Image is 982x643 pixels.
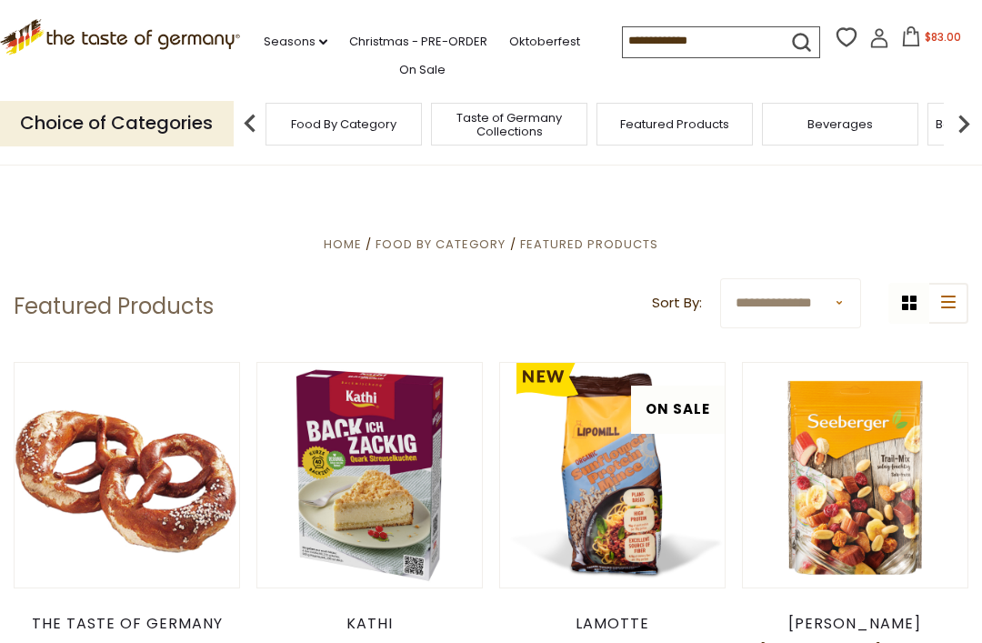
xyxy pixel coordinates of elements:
img: The Taste of Germany Bavarian Soft Pretzels, 4oz., 10 pc., handmade and frozen [15,363,239,588]
a: On Sale [399,60,446,80]
img: previous arrow [232,105,268,142]
a: Featured Products [520,236,658,253]
a: Christmas - PRE-ORDER [349,32,487,52]
h1: Featured Products [14,293,214,320]
label: Sort By: [652,292,702,315]
img: Kathi German Quark Cheese Crumble Cake Mix, 545g [257,363,482,588]
span: $83.00 [925,29,961,45]
div: Lamotte [499,615,726,633]
img: next arrow [946,105,982,142]
img: Seeberger Gourmet "Trail Mix" (Peanuts, Bananas, Rhubarb, Almonds), 150g (5.3oz) [743,363,967,588]
a: Home [324,236,362,253]
div: The Taste of Germany [14,615,240,633]
a: Featured Products [620,117,729,131]
img: Lamotte Organic Meatless "Bolognese" Mix, high Protein, 75g [500,363,725,588]
a: Taste of Germany Collections [436,111,582,138]
a: Oktoberfest [509,32,580,52]
div: Kathi [256,615,483,633]
button: $83.00 [893,26,970,54]
div: [PERSON_NAME] [742,615,968,633]
a: Food By Category [376,236,506,253]
a: Seasons [264,32,327,52]
a: Food By Category [291,117,396,131]
a: Beverages [807,117,873,131]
